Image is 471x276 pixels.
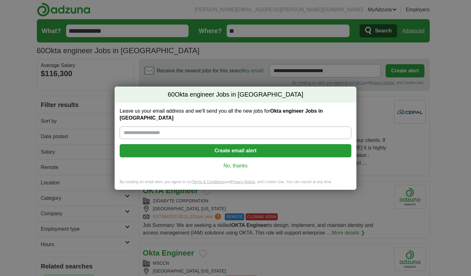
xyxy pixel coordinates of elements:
[168,90,175,99] span: 60
[125,162,346,169] a: No, thanks
[231,180,255,184] a: Privacy Notice
[192,180,224,184] a: Terms & Conditions
[120,144,351,157] button: Create email alert
[120,108,351,121] label: Leave us your email address and we'll send you all the new jobs for
[115,87,356,103] h2: Okta engineer Jobs in [GEOGRAPHIC_DATA]
[115,179,356,190] div: By creating an email alert, you agree to our and , and Cookie Use. You can cancel at any time.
